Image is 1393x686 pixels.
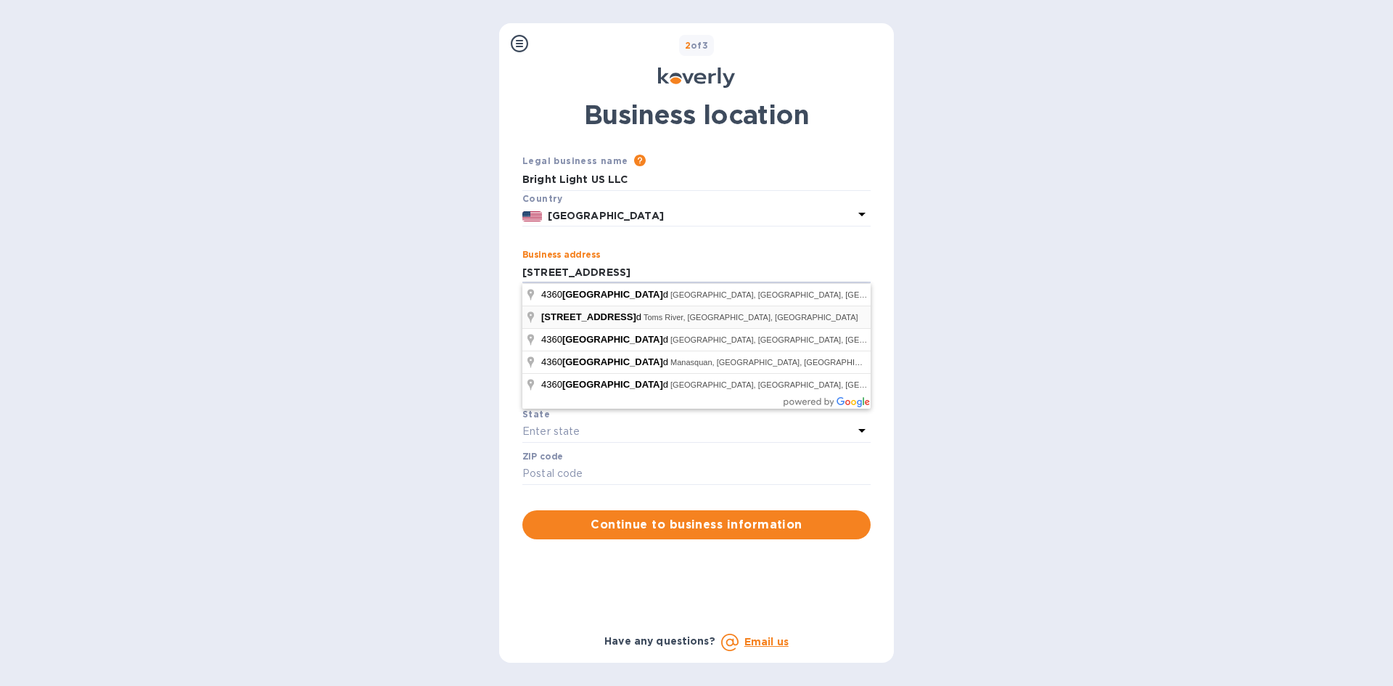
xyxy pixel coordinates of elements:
span: [GEOGRAPHIC_DATA], [GEOGRAPHIC_DATA], [GEOGRAPHIC_DATA] [670,290,929,299]
span: 2 [685,40,691,51]
input: Enter legal business name [522,169,871,191]
span: Toms River, [GEOGRAPHIC_DATA], [GEOGRAPHIC_DATA] [644,313,858,322]
span: 4360 d [541,334,670,345]
a: Email us [744,636,789,648]
span: [GEOGRAPHIC_DATA] [562,334,663,345]
label: Business address [522,251,600,260]
b: State [522,409,550,420]
b: of 3 [685,40,709,51]
span: [GEOGRAPHIC_DATA], [GEOGRAPHIC_DATA], [GEOGRAPHIC_DATA] [670,380,929,389]
input: Enter address [522,261,871,283]
b: Legal business name [522,155,628,166]
b: [GEOGRAPHIC_DATA] [548,210,664,221]
b: Country [522,193,563,204]
span: [GEOGRAPHIC_DATA], [GEOGRAPHIC_DATA], [GEOGRAPHIC_DATA] [670,335,929,344]
img: US [522,211,542,221]
span: Manasquan, [GEOGRAPHIC_DATA], [GEOGRAPHIC_DATA] [670,358,887,367]
span: 4360 d [541,379,670,390]
span: [GEOGRAPHIC_DATA] [562,379,663,390]
span: [GEOGRAPHIC_DATA] [562,289,663,300]
span: [GEOGRAPHIC_DATA] [562,356,663,367]
span: 4360 d [541,289,670,300]
label: ZIP code [522,452,563,461]
span: d [541,311,644,322]
h1: Business location [522,99,871,130]
input: Postal code [522,463,871,485]
button: Continue to business information [522,510,871,539]
p: Enter state [522,424,580,439]
b: Have any questions? [604,635,715,647]
span: [STREET_ADDRESS] [541,311,636,322]
span: 4360 d [541,356,670,367]
span: Continue to business information [534,516,859,534]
